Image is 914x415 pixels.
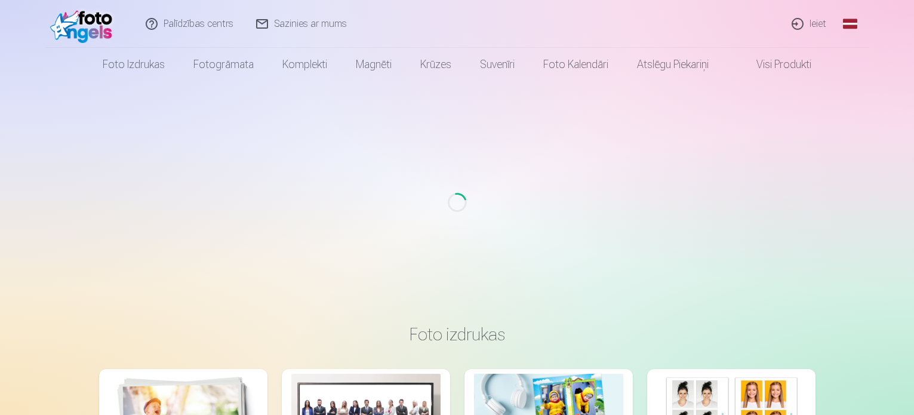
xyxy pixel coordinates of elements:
a: Visi produkti [723,48,826,81]
a: Magnēti [341,48,406,81]
a: Fotogrāmata [179,48,268,81]
img: /fa1 [50,5,119,43]
a: Foto izdrukas [88,48,179,81]
a: Krūzes [406,48,466,81]
a: Atslēgu piekariņi [623,48,723,81]
h3: Foto izdrukas [109,324,806,345]
a: Komplekti [268,48,341,81]
a: Suvenīri [466,48,529,81]
a: Foto kalendāri [529,48,623,81]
